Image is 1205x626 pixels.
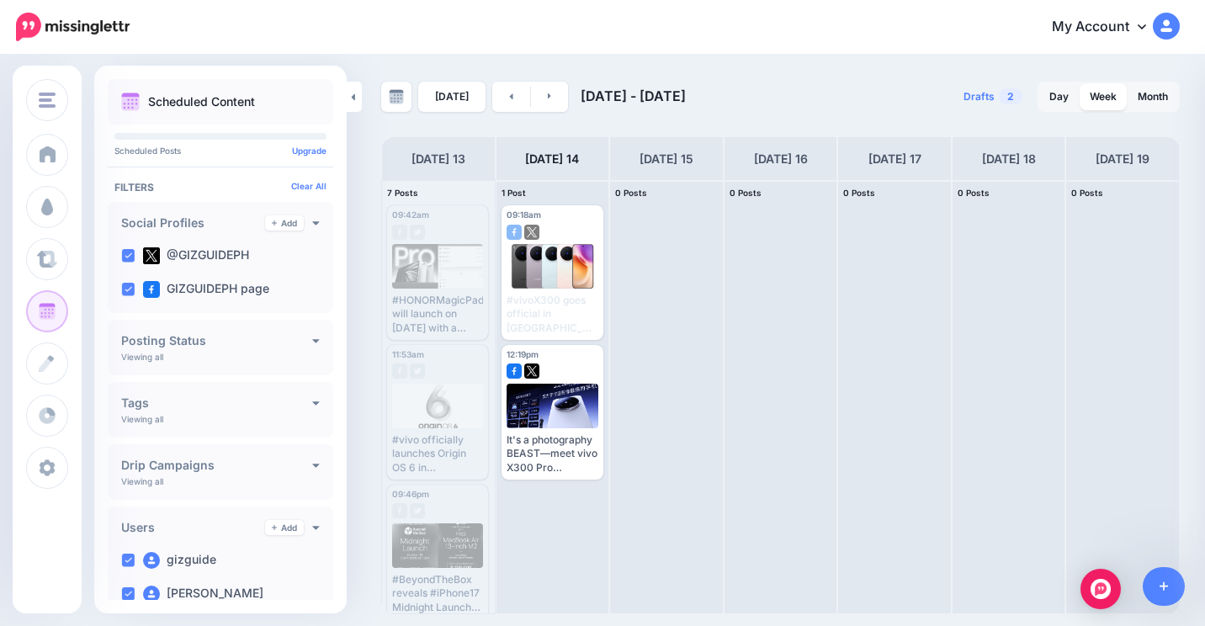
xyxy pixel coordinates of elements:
p: Scheduled Posts [114,146,326,155]
span: [DATE] - [DATE] [581,88,686,104]
a: Upgrade [292,146,326,156]
img: facebook-square.png [507,363,522,379]
label: @GIZGUIDEPH [143,247,249,264]
p: Viewing all [121,414,163,424]
img: user_default_image_fb_thumb.png [143,552,160,569]
a: Drafts2 [953,82,1032,112]
img: twitter-grey-square.png [410,363,425,379]
a: [DATE] [418,82,486,112]
h4: Tags [121,397,312,409]
h4: [DATE] 13 [411,149,465,169]
img: facebook-grey-square.png [392,363,407,379]
a: Add [265,215,304,231]
img: facebook-square.png [507,225,522,240]
img: twitter-square.png [524,225,539,240]
span: 0 Posts [1071,188,1103,198]
div: Open Intercom Messenger [1080,569,1121,609]
span: 09:18am [507,210,541,220]
div: #BeyondTheBox reveals #iPhone17 Midnight Launch Freebies worth up to PHP 100,000 Read here: [URL]... [392,573,483,614]
span: 11:53am [392,349,424,359]
label: gizguide [143,552,216,569]
h4: Users [121,522,265,533]
h4: [DATE] 19 [1096,149,1149,169]
span: 12:19pm [507,349,539,359]
h4: Drip Campaigns [121,459,312,471]
a: My Account [1035,7,1180,48]
img: twitter-square.png [143,247,160,264]
img: twitter-grey-square.png [410,225,425,240]
div: #HONORMagicPad3Pro will launch on [DATE] with a 4.3M AnTuTu benchmark. Read here: [URL][DOMAIN_NAME] [392,294,483,335]
h4: Social Profiles [121,217,265,229]
label: GIZGUIDEPH page [143,281,269,298]
span: 09:46pm [392,489,429,499]
img: menu.png [39,93,56,108]
a: Add [265,520,304,535]
span: 1 Post [502,188,526,198]
img: calendar-grey-darker.png [389,89,404,104]
h4: [DATE] 16 [754,149,808,169]
img: twitter-square.png [524,363,539,379]
div: It's a photography BEAST—meet vivo X300 Pro Read here: [URL][DOMAIN_NAME] #vivoX300Pro [507,433,599,475]
h4: Filters [114,181,326,194]
span: 0 Posts [843,188,875,198]
span: 0 Posts [730,188,762,198]
a: Clear All [291,181,326,191]
div: #vivo officially launches Origin OS 6 in [GEOGRAPHIC_DATA]. It will debut globally this coming [D... [392,433,483,475]
span: 0 Posts [958,188,990,198]
span: 2 [999,88,1022,104]
img: facebook-grey-square.png [392,225,407,240]
h4: [DATE] 14 [525,149,579,169]
h4: [DATE] 15 [640,149,693,169]
div: #vivoX300 goes official in [GEOGRAPHIC_DATA] with flagship Dimensity 9500, 200MP camera, and ZEIS... [507,294,599,335]
img: twitter-grey-square.png [410,503,425,518]
h4: [DATE] 18 [982,149,1036,169]
a: Day [1039,83,1079,110]
img: calendar.png [121,93,140,111]
img: facebook-grey-square.png [392,503,407,518]
img: Missinglettr [16,13,130,41]
span: Drafts [963,92,995,102]
img: user_default_image_fb_thumb.png [143,586,160,602]
h4: Posting Status [121,335,312,347]
h4: [DATE] 17 [868,149,921,169]
label: [PERSON_NAME] [143,586,263,602]
p: Viewing all [121,476,163,486]
p: Viewing all [121,352,163,362]
a: Month [1128,83,1178,110]
span: 0 Posts [615,188,647,198]
img: facebook-square.png [143,281,160,298]
a: Week [1080,83,1127,110]
p: Scheduled Content [148,96,255,108]
span: 7 Posts [387,188,418,198]
span: 09:42am [392,210,429,220]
